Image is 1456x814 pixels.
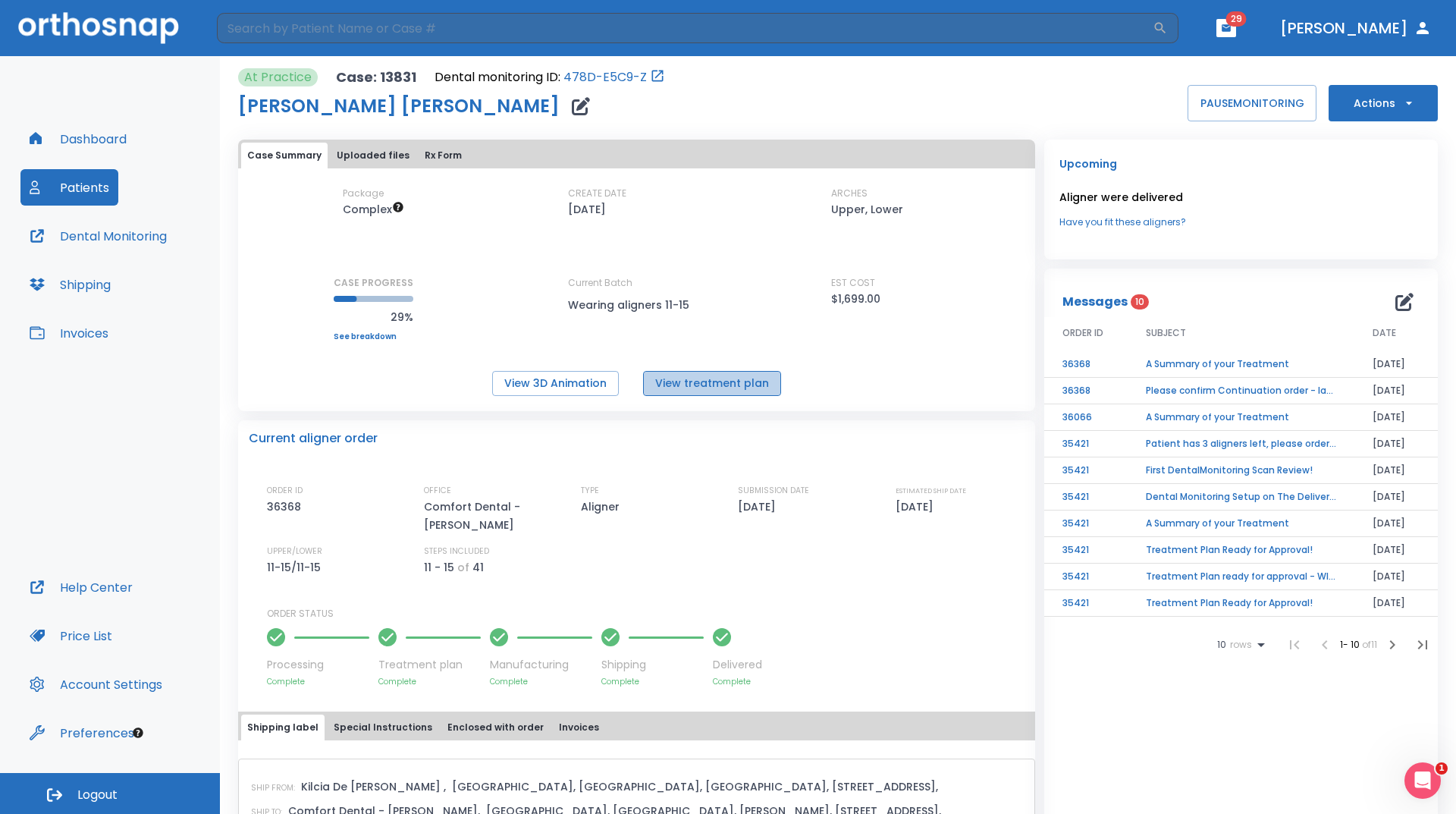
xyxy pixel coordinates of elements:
[601,676,704,687] p: Complete
[343,202,404,217] span: Up to 50 Steps (100 aligners)
[378,657,481,673] p: Treatment plan
[1044,590,1128,617] td: 35421
[20,218,176,254] button: Dental Monitoring
[1128,537,1354,564] td: Treatment Plan Ready for Approval!
[267,484,303,498] p: ORDER ID
[334,308,413,326] p: 29%
[1044,351,1128,378] td: 36368
[424,484,451,498] p: OFFICE
[601,657,704,673] p: Shipping
[1146,326,1186,340] span: SUBJECT
[241,715,1032,740] div: tabs
[831,200,903,218] p: Upper, Lower
[424,558,454,577] p: 11 - 15
[343,187,384,200] p: Package
[581,498,625,516] p: Aligner
[581,484,599,498] p: TYPE
[1354,564,1438,590] td: [DATE]
[1226,11,1247,27] span: 29
[1128,431,1354,457] td: Patient has 3 aligners left, please order next set!
[1354,404,1438,431] td: [DATE]
[568,276,704,290] p: Current Batch
[424,498,553,534] p: Comfort Dental - [PERSON_NAME]
[1354,511,1438,537] td: [DATE]
[1062,293,1128,311] p: Messages
[267,676,369,687] p: Complete
[336,68,416,86] p: Case: 13831
[1044,564,1128,590] td: 35421
[643,371,781,396] button: View treatment plan
[77,787,118,803] span: Logout
[1059,215,1423,229] a: Have you fit these aligners?
[20,666,171,702] button: Account Settings
[1188,85,1316,121] button: PAUSEMONITORING
[20,266,120,303] button: Shipping
[1404,762,1441,799] iframe: Intercom live chat
[1354,378,1438,404] td: [DATE]
[267,657,369,673] p: Processing
[241,143,1032,168] div: tabs
[251,781,295,795] p: SHIP FROM:
[831,187,868,200] p: ARCHES
[1354,457,1438,484] td: [DATE]
[20,121,136,157] button: Dashboard
[441,715,550,740] button: Enclosed with order
[1362,638,1377,651] span: of 11
[1044,511,1128,537] td: 35421
[713,657,762,673] p: Delivered
[1340,638,1362,651] span: 1 - 10
[18,12,179,43] img: Orthosnap
[568,296,704,314] p: Wearing aligners 11-15
[563,68,647,86] a: 478D-E5C9-Z
[267,498,306,516] p: 36368
[1059,188,1423,206] p: Aligner were delivered
[20,715,143,751] button: Preferences
[452,778,938,796] p: [GEOGRAPHIC_DATA], [GEOGRAPHIC_DATA], [GEOGRAPHIC_DATA], [STREET_ADDRESS],
[334,276,413,290] p: CASE PROGRESS
[1373,326,1396,340] span: DATE
[435,68,665,86] div: Open patient in dental monitoring portal
[1354,537,1438,564] td: [DATE]
[419,143,468,168] button: Rx Form
[490,657,592,673] p: Manufacturing
[896,484,966,498] p: ESTIMATED SHIP DATE
[472,558,484,577] p: 41
[20,569,142,605] button: Help Center
[244,68,312,86] p: At Practice
[20,618,121,654] button: Price List
[1128,484,1354,511] td: Dental Monitoring Setup on The Delivery Day
[217,13,1153,43] input: Search by Patient Name or Case #
[1128,351,1354,378] td: A Summary of your Treatment
[1128,590,1354,617] td: Treatment Plan Ready for Approval!
[1436,762,1448,775] span: 1
[738,484,809,498] p: SUBMISSION DATE
[1062,326,1103,340] span: ORDER ID
[1128,378,1354,404] td: Please confirm Continuation order - last order was very recent
[435,68,560,86] p: Dental monitoring ID:
[492,371,619,396] button: View 3D Animation
[553,715,605,740] button: Invoices
[490,676,592,687] p: Complete
[1128,404,1354,431] td: A Summary of your Treatment
[1354,590,1438,617] td: [DATE]
[1044,404,1128,431] td: 36066
[1217,640,1226,650] span: 10
[331,143,416,168] button: Uploaded files
[241,143,328,168] button: Case Summary
[20,315,118,351] button: Invoices
[568,200,606,218] p: [DATE]
[267,558,326,577] p: 11-15/11-15
[20,169,118,206] button: Patients
[378,676,481,687] p: Complete
[568,187,626,200] p: CREATE DATE
[1274,14,1438,42] button: [PERSON_NAME]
